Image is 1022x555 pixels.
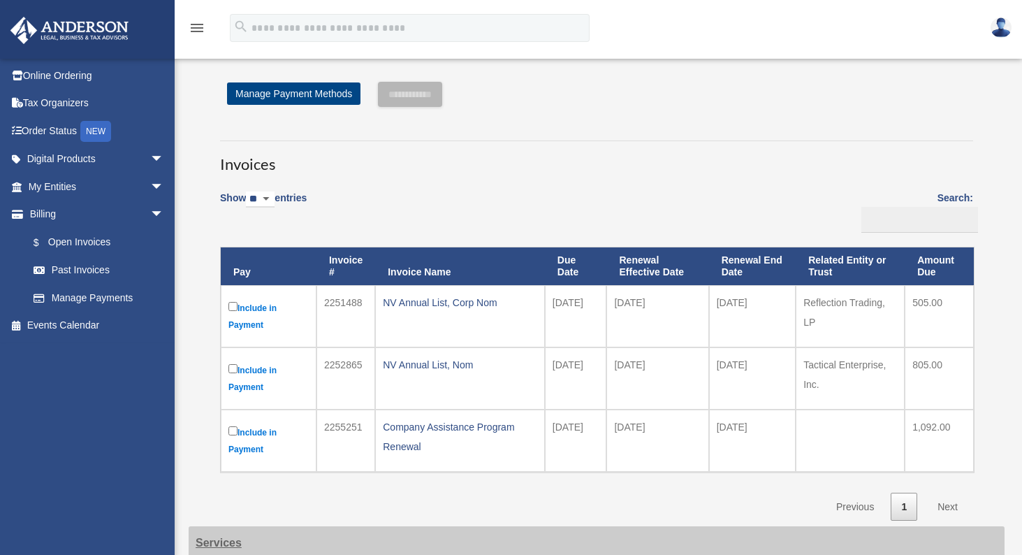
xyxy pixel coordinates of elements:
td: [DATE] [606,347,708,410]
a: $Open Invoices [20,228,171,257]
td: Tactical Enterprise, Inc. [796,347,905,410]
input: Search: [861,207,978,233]
a: Digital Productsarrow_drop_down [10,145,185,173]
input: Include in Payment [228,426,238,435]
a: Manage Payment Methods [227,82,360,105]
i: search [233,19,249,34]
th: Related Entity or Trust: activate to sort column ascending [796,247,905,285]
label: Include in Payment [228,299,309,333]
td: [DATE] [545,347,607,410]
th: Renewal Effective Date: activate to sort column ascending [606,247,708,285]
a: Order StatusNEW [10,117,185,145]
td: [DATE] [545,285,607,347]
th: Amount Due: activate to sort column ascending [905,247,974,285]
td: [DATE] [709,285,796,347]
th: Renewal End Date: activate to sort column ascending [709,247,796,285]
td: 2252865 [316,347,375,410]
a: menu [189,24,205,36]
label: Include in Payment [228,361,309,396]
span: $ [41,234,48,252]
a: Online Ordering [10,62,185,89]
div: Company Assistance Program Renewal [383,417,537,456]
div: NEW [80,121,111,142]
td: 2251488 [316,285,375,347]
a: My Entitiesarrow_drop_down [10,173,185,201]
td: [DATE] [606,285,708,347]
a: Past Invoices [20,257,178,284]
th: Pay: activate to sort column descending [221,247,316,285]
td: [DATE] [606,410,708,472]
th: Due Date: activate to sort column ascending [545,247,607,285]
td: 2255251 [316,410,375,472]
span: arrow_drop_down [150,145,178,174]
a: Manage Payments [20,284,178,312]
td: [DATE] [545,410,607,472]
img: User Pic [991,17,1012,38]
a: Billingarrow_drop_down [10,201,178,229]
a: 1 [891,493,917,521]
th: Invoice Name: activate to sort column ascending [375,247,545,285]
label: Show entries [220,189,307,222]
div: NV Annual List, Nom [383,355,537,375]
label: Include in Payment [228,424,309,458]
td: 805.00 [905,347,974,410]
span: arrow_drop_down [150,201,178,229]
a: Tax Organizers [10,89,185,117]
input: Include in Payment [228,302,238,311]
td: 1,092.00 [905,410,974,472]
div: NV Annual List, Corp Nom [383,293,537,312]
input: Include in Payment [228,364,238,373]
a: Events Calendar [10,312,185,340]
a: Next [927,493,968,521]
td: [DATE] [709,410,796,472]
td: 505.00 [905,285,974,347]
img: Anderson Advisors Platinum Portal [6,17,133,44]
label: Search: [856,189,973,233]
td: Reflection Trading, LP [796,285,905,347]
i: menu [189,20,205,36]
th: Invoice #: activate to sort column ascending [316,247,375,285]
span: arrow_drop_down [150,173,178,201]
strong: Services [196,537,242,549]
a: Previous [826,493,884,521]
h3: Invoices [220,140,973,175]
select: Showentries [246,192,275,208]
td: [DATE] [709,347,796,410]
